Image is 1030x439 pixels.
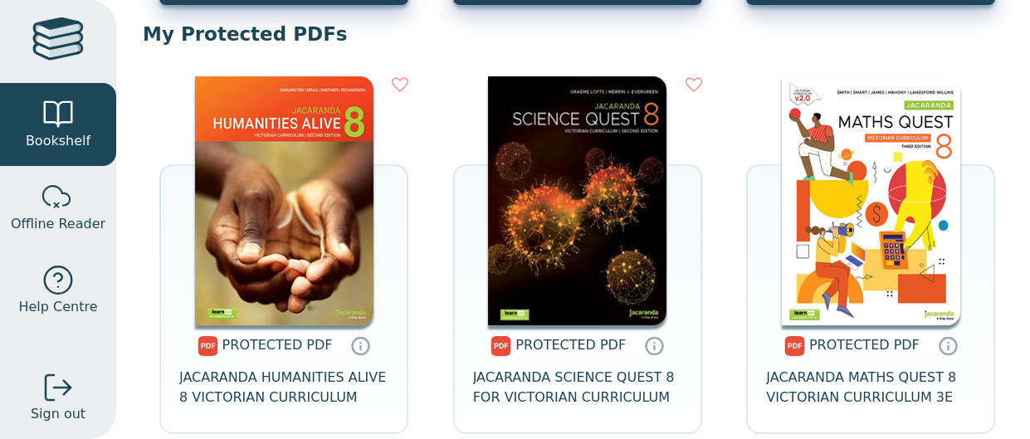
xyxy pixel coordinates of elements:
[18,297,97,317] span: Help Centre
[644,335,664,355] a: Protected PDFs cannot be printed, copied or shared. They can be accessed online through Education...
[222,337,333,353] span: PROTECTED PDF
[179,368,388,407] span: JACARANDA HUMANITIES ALIVE 8 VICTORIAN CURRICULUM
[766,368,975,407] span: JACARANDA MATHS QUEST 8 VICTORIAN CURRICULUM 3E
[195,76,373,325] img: fd6ec0a3-0a3f-41a6-9827-6919d69b8780.jpg
[938,335,958,355] a: Protected PDFs cannot be printed, copied or shared. They can be accessed online through Education...
[31,404,85,424] span: Sign out
[11,214,105,234] span: Offline Reader
[488,76,666,325] img: dbba891a-ba0d-41b4-af58-7d33e745be69.jpg
[784,336,805,356] img: pdf.svg
[515,337,626,353] span: PROTECTED PDF
[143,22,1003,46] p: My Protected PDFs
[350,335,370,355] a: Protected PDFs cannot be printed, copied or shared. They can be accessed online through Education...
[26,131,90,151] span: Bookshelf
[198,336,218,356] img: pdf.svg
[809,337,920,353] span: PROTECTED PDF
[782,76,960,325] img: 8d785318-ed67-46da-8c3e-fa495969716c.png
[473,368,682,407] span: JACARANDA SCIENCE QUEST 8 FOR VICTORIAN CURRICULUM
[491,336,511,356] img: pdf.svg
